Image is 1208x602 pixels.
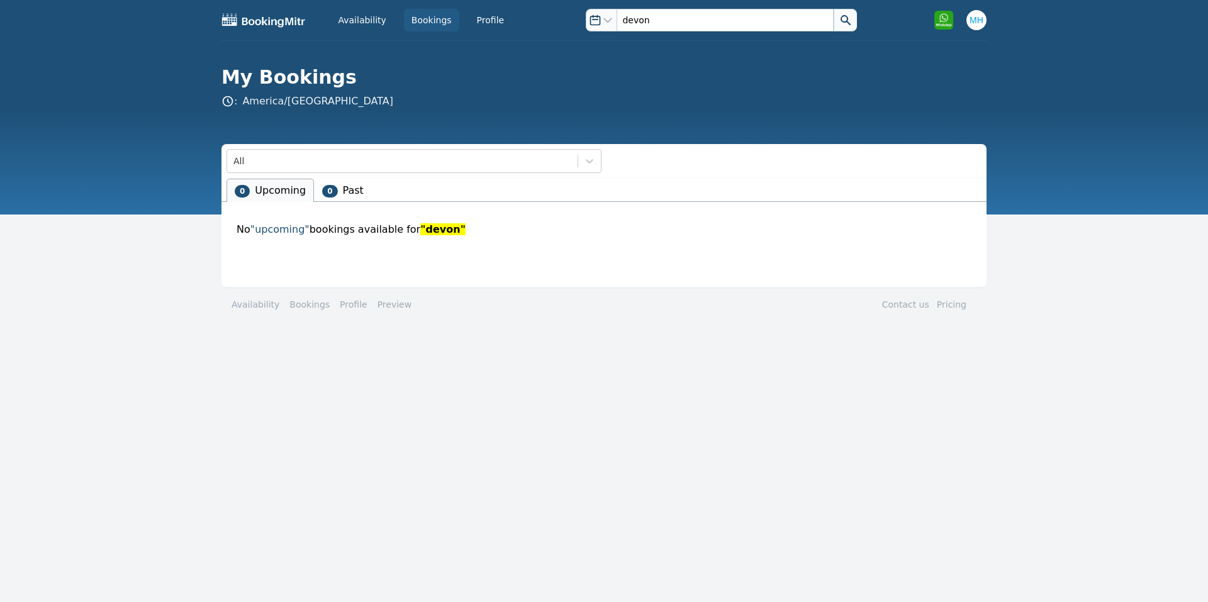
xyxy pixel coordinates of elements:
[233,155,244,167] div: All
[882,299,929,309] a: Contact us
[314,179,372,202] li: Past
[221,66,976,89] h1: My Bookings
[242,95,393,107] a: America/[GEOGRAPHIC_DATA]
[934,10,954,30] img: Click to open WhatsApp
[377,299,412,309] a: Preview
[322,185,337,198] span: 0
[937,299,966,309] a: Pricing
[221,13,306,28] img: BookingMitr
[420,223,466,235] span: " devon "
[226,179,314,202] li: Upcoming
[250,223,310,235] span: " upcoming "
[221,94,393,109] span: :
[404,9,459,31] a: Bookings
[235,185,250,198] span: 0
[469,9,512,31] a: Profile
[617,9,833,31] input: Search booking
[331,9,394,31] a: Availability
[232,298,279,311] a: Availability
[289,298,330,311] a: Bookings
[221,202,987,257] div: No bookings available for
[340,298,367,311] a: Profile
